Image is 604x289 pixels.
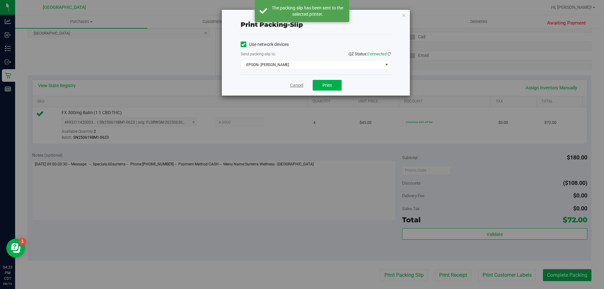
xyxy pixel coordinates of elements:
span: select [383,60,390,69]
label: Send packing-slip to: [241,51,276,57]
div: The packing slip has been sent to the selected printer. [271,5,344,17]
iframe: Resource center unread badge [19,238,26,245]
span: Connected [367,52,387,56]
span: Print [322,83,332,88]
a: Cancel [290,82,303,89]
label: Use network devices [241,41,289,48]
span: EPSON- [PERSON_NAME] [241,60,383,69]
span: QZ Status: [349,52,391,56]
iframe: Resource center [6,239,25,258]
button: Print [313,80,342,91]
span: Print packing-slip [241,21,303,28]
